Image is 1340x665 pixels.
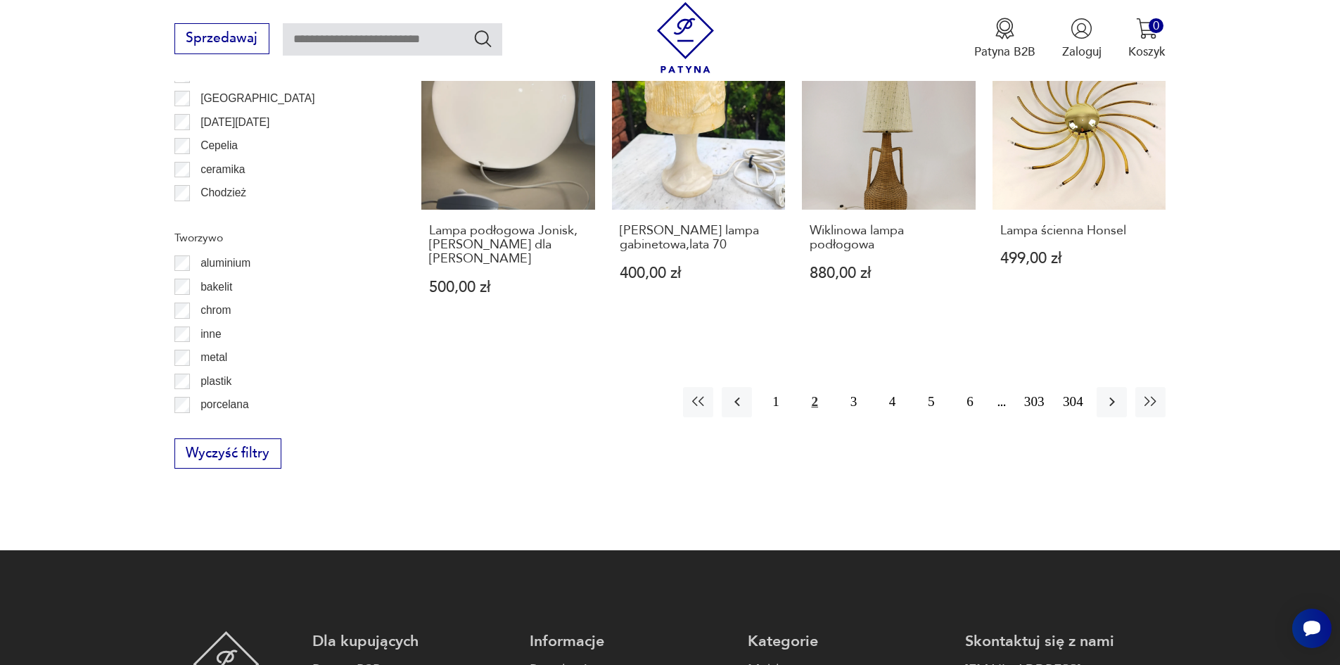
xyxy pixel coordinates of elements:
[174,23,269,54] button: Sprzedawaj
[993,37,1166,328] a: Lampa ścienna HonselLampa ścienna Honsel499,00 zł
[429,280,587,295] p: 500,00 zł
[200,278,232,296] p: bakelit
[838,387,869,417] button: 3
[1149,18,1163,33] div: 0
[955,387,985,417] button: 6
[174,34,269,45] a: Sprzedawaj
[1019,387,1049,417] button: 303
[174,229,381,247] p: Tworzywo
[1292,609,1332,648] iframe: Smartsupp widget button
[620,266,778,281] p: 400,00 zł
[748,631,948,652] p: Kategorie
[974,18,1035,60] button: Patyna B2B
[1062,18,1102,60] button: Zaloguj
[200,254,250,272] p: aluminium
[760,387,791,417] button: 1
[200,113,269,132] p: [DATE][DATE]
[1000,251,1159,266] p: 499,00 zł
[650,2,721,73] img: Patyna - sklep z meblami i dekoracjami vintage
[810,224,968,253] h3: Wiklinowa lampa podłogowa
[200,325,221,343] p: inne
[974,44,1035,60] p: Patyna B2B
[174,438,281,469] button: Wyczyść filtry
[200,348,227,367] p: metal
[994,18,1016,39] img: Ikona medalu
[200,372,231,391] p: plastik
[530,631,730,652] p: Informacje
[200,395,249,414] p: porcelana
[810,266,968,281] p: 880,00 zł
[965,631,1166,652] p: Skontaktuj się z nami
[620,224,778,253] h3: [PERSON_NAME] lampa gabinetowa,lata 70
[200,89,314,108] p: [GEOGRAPHIC_DATA]
[877,387,907,417] button: 4
[200,160,245,179] p: ceramika
[421,37,595,328] a: Lampa podłogowa Jonisk, Carl Öjerstam dla IkeaLampa podłogowa Jonisk, [PERSON_NAME] dla [PERSON_N...
[200,301,231,319] p: chrom
[200,419,236,438] p: porcelit
[200,137,238,155] p: Cepelia
[916,387,946,417] button: 5
[1128,18,1166,60] button: 0Koszyk
[1071,18,1092,39] img: Ikonka użytkownika
[312,631,513,652] p: Dla kupujących
[802,37,976,328] a: Wiklinowa lampa podłogowaWiklinowa lampa podłogowa880,00 zł
[1058,387,1088,417] button: 304
[429,224,587,267] h3: Lampa podłogowa Jonisk, [PERSON_NAME] dla [PERSON_NAME]
[473,28,493,49] button: Szukaj
[200,208,243,226] p: Ćmielów
[800,387,830,417] button: 2
[974,18,1035,60] a: Ikona medaluPatyna B2B
[200,184,246,202] p: Chodzież
[1000,224,1159,238] h3: Lampa ścienna Honsel
[1136,18,1158,39] img: Ikona koszyka
[1128,44,1166,60] p: Koszyk
[1062,44,1102,60] p: Zaloguj
[612,37,786,328] a: Alabastrowa lampa gabinetowa,lata 70[PERSON_NAME] lampa gabinetowa,lata 70400,00 zł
